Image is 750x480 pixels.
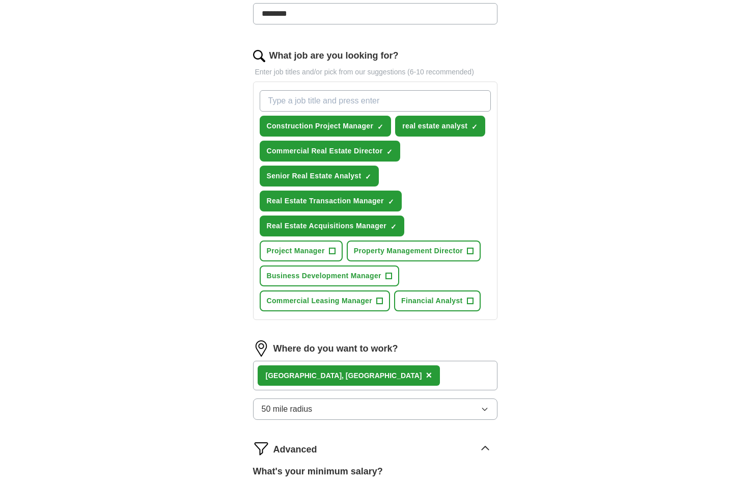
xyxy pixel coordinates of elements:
span: Business Development Manager [267,271,381,281]
span: Property Management Director [354,246,463,256]
span: 50 mile radius [262,403,313,415]
span: Advanced [273,443,317,457]
button: Financial Analyst [394,290,481,311]
img: filter [253,440,269,457]
span: Construction Project Manager [267,121,374,131]
span: ✓ [388,198,394,206]
label: Where do you want to work? [273,342,398,356]
p: Enter job titles and/or pick from our suggestions (6-10 recommended) [253,67,497,77]
span: Project Manager [267,246,325,256]
span: ✓ [391,223,397,231]
label: What's your minimum salary? [253,465,383,478]
img: location.png [253,340,269,357]
span: Real Estate Transaction Manager [267,196,384,206]
button: 50 mile radius [253,398,497,420]
span: × [426,369,432,381]
button: Commercial Leasing Manager [260,290,391,311]
span: ✓ [386,148,393,156]
input: Type a job title and press enter [260,90,491,112]
button: Construction Project Manager✓ [260,116,392,137]
span: Financial Analyst [401,296,463,306]
button: real estate analyst✓ [395,116,485,137]
label: What job are you looking for? [269,49,399,63]
img: search.png [253,50,265,62]
button: Project Manager [260,241,343,261]
button: × [426,368,432,383]
span: ✓ [471,123,478,131]
span: Commercial Leasing Manager [267,296,373,306]
span: Senior Real Estate Analyst [267,171,362,181]
button: Commercial Real Estate Director✓ [260,141,401,162]
button: Business Development Manager [260,265,399,286]
button: Real Estate Transaction Manager✓ [260,191,402,211]
button: Real Estate Acquisitions Manager✓ [260,216,405,236]
div: [GEOGRAPHIC_DATA], [GEOGRAPHIC_DATA] [266,370,422,381]
span: real estate analyst [402,121,467,131]
span: Commercial Real Estate Director [267,146,383,156]
button: Senior Real Estate Analyst✓ [260,166,379,186]
span: ✓ [377,123,383,131]
span: Real Estate Acquisitions Manager [267,221,387,231]
button: Property Management Director [347,241,481,261]
span: ✓ [365,173,371,181]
